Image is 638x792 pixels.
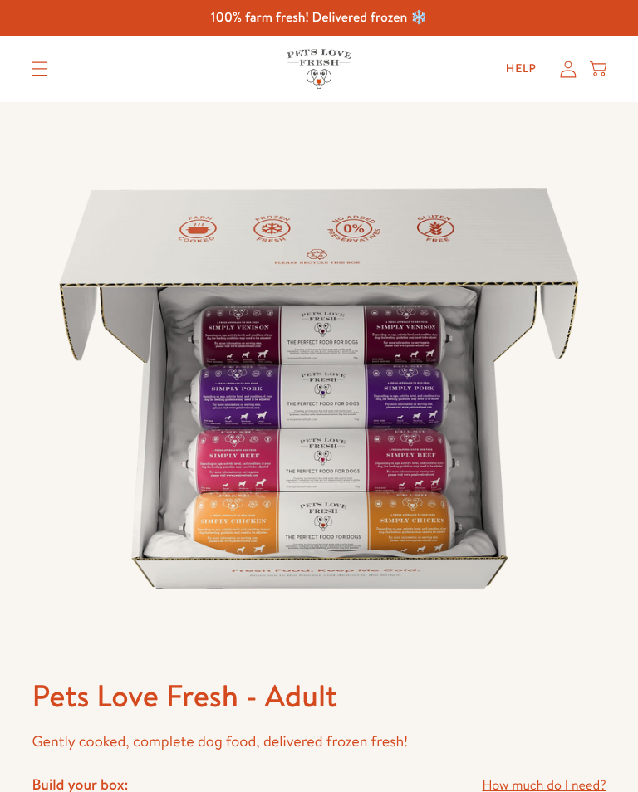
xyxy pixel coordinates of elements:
img: Pets Love Fresh [287,49,351,88]
a: Help [493,52,550,86]
h1: Pets Love Fresh - Adult [32,676,606,716]
img: Pets Love Fresh - Adult [32,102,606,676]
summary: Translation missing: en.sections.header.menu [18,48,61,90]
p: Gently cooked, complete dog food, delivered frozen fresh! [32,729,606,755]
